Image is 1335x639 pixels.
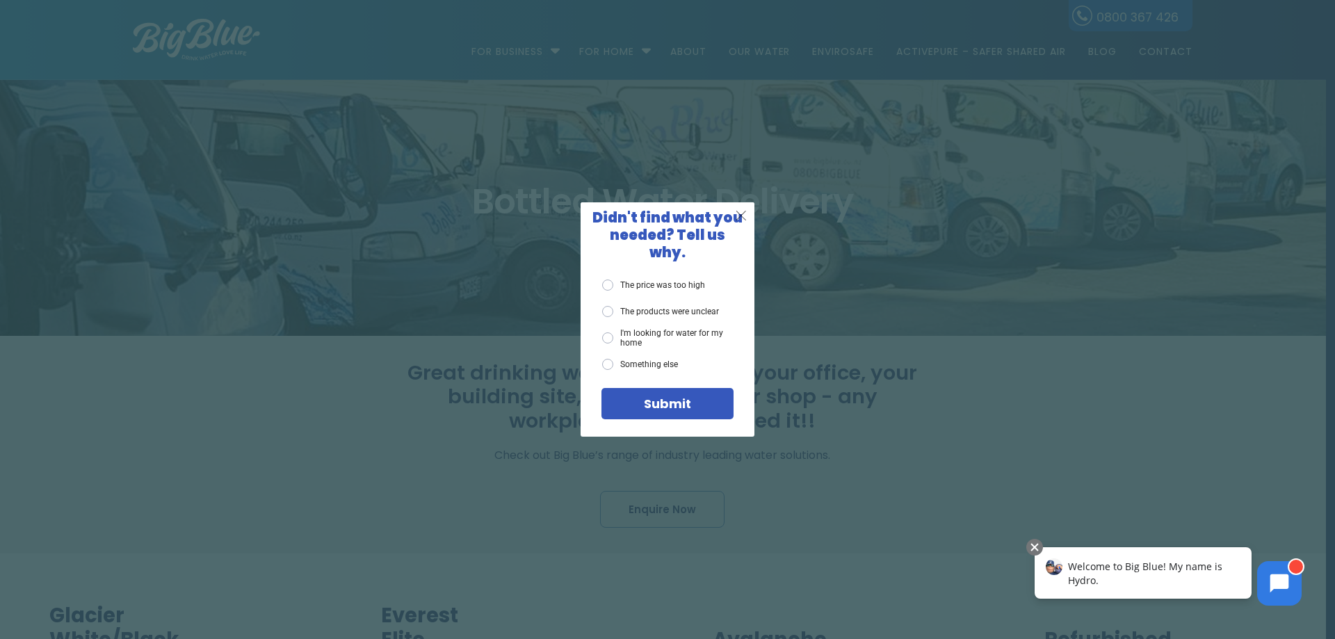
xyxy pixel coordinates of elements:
[602,359,678,370] label: Something else
[602,306,719,317] label: The products were unclear
[602,328,734,348] label: I'm looking for water for my home
[1020,536,1316,620] iframe: Chatbot
[735,207,747,224] span: X
[592,208,743,262] span: Didn't find what you needed? Tell us why.
[644,395,691,412] span: Submit
[602,280,705,291] label: The price was too high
